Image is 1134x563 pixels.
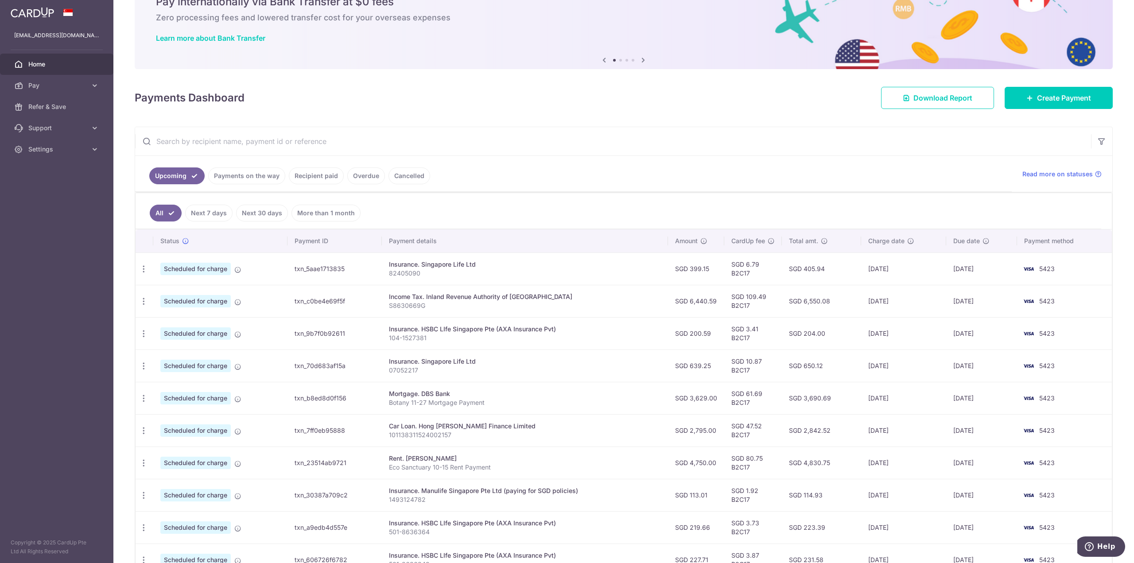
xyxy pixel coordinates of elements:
a: Overdue [347,167,385,184]
td: [DATE] [946,414,1017,447]
td: [DATE] [946,252,1017,285]
span: Scheduled for charge [160,360,231,372]
div: Insurance. HSBC LIfe Singapore Pte (AXA Insurance Pvt) [389,551,661,560]
p: 501-8636364 [389,528,661,536]
td: [DATE] [946,479,1017,511]
a: Cancelled [388,167,430,184]
span: Support [28,124,87,132]
span: Pay [28,81,87,90]
p: 104-1527381 [389,334,661,342]
span: Scheduled for charge [160,295,231,307]
span: Due date [953,237,980,245]
img: Bank Card [1020,328,1037,339]
img: Bank Card [1020,296,1037,307]
td: SGD 2,795.00 [668,414,724,447]
div: Insurance. HSBC LIfe Singapore Pte (AXA Insurance Pvt) [389,325,661,334]
td: SGD 6.79 B2C17 [724,252,782,285]
a: Recipient paid [289,167,344,184]
td: txn_70d683af15a [287,349,382,382]
span: 5423 [1039,524,1055,531]
a: Read more on statuses [1022,170,1102,179]
td: SGD 6,550.08 [782,285,861,317]
span: Scheduled for charge [160,327,231,340]
div: Rent. [PERSON_NAME] [389,454,661,463]
td: [DATE] [946,285,1017,317]
td: SGD 61.69 B2C17 [724,382,782,414]
td: SGD 405.94 [782,252,861,285]
img: Bank Card [1020,458,1037,468]
span: 5423 [1039,394,1055,402]
span: 5423 [1039,297,1055,305]
td: SGD 200.59 [668,317,724,349]
td: txn_c0be4e69f5f [287,285,382,317]
td: [DATE] [861,349,946,382]
td: SGD 109.49 B2C17 [724,285,782,317]
img: Bank Card [1020,264,1037,274]
td: txn_9b7f0b92611 [287,317,382,349]
p: [EMAIL_ADDRESS][DOMAIN_NAME] [14,31,99,40]
a: Next 7 days [185,205,233,221]
td: [DATE] [861,317,946,349]
td: SGD 639.25 [668,349,724,382]
span: 5423 [1039,362,1055,369]
input: Search by recipient name, payment id or reference [135,127,1091,155]
img: Bank Card [1020,393,1037,404]
a: Download Report [881,87,994,109]
a: Learn more about Bank Transfer [156,34,265,43]
td: [DATE] [861,511,946,544]
span: CardUp fee [731,237,765,245]
th: Payment details [382,229,668,252]
td: SGD 3.73 B2C17 [724,511,782,544]
td: SGD 80.75 B2C17 [724,447,782,479]
p: Botany 11-27 Mortgage Payment [389,398,661,407]
td: [DATE] [861,252,946,285]
td: SGD 3,690.69 [782,382,861,414]
td: SGD 47.52 B2C17 [724,414,782,447]
p: 1493124782 [389,495,661,504]
span: Total amt. [789,237,818,245]
td: txn_7ff0eb95888 [287,414,382,447]
div: Income Tax. Inland Revenue Authority of [GEOGRAPHIC_DATA] [389,292,661,301]
td: [DATE] [861,479,946,511]
div: Insurance. Singapore Life Ltd [389,260,661,269]
th: Payment ID [287,229,382,252]
a: All [150,205,182,221]
span: Create Payment [1037,93,1091,103]
td: SGD 3.41 B2C17 [724,317,782,349]
td: txn_5aae1713835 [287,252,382,285]
a: Next 30 days [236,205,288,221]
td: [DATE] [861,414,946,447]
p: S8630669G [389,301,661,310]
td: txn_b8ed8d0f156 [287,382,382,414]
div: Insurance. Manulife Singapore Pte Ltd (paying for SGD policies) [389,486,661,495]
p: 82405090 [389,269,661,278]
td: txn_30387a709c2 [287,479,382,511]
p: 101138311524002157 [389,431,661,439]
span: 5423 [1039,491,1055,499]
div: Insurance. Singapore Life Ltd [389,357,661,366]
span: Scheduled for charge [160,392,231,404]
td: [DATE] [946,447,1017,479]
span: Amount [675,237,698,245]
iframe: Opens a widget where you can find more information [1077,536,1125,559]
span: Charge date [868,237,905,245]
td: txn_23514ab9721 [287,447,382,479]
img: CardUp [11,7,54,18]
td: SGD 4,750.00 [668,447,724,479]
p: 07052217 [389,366,661,375]
p: Eco Sanctuary 10-15 Rent Payment [389,463,661,472]
td: SGD 650.12 [782,349,861,382]
h6: Zero processing fees and lowered transfer cost for your overseas expenses [156,12,1091,23]
td: [DATE] [946,511,1017,544]
span: Read more on statuses [1022,170,1093,179]
span: Download Report [913,93,972,103]
td: [DATE] [946,349,1017,382]
a: Payments on the way [208,167,285,184]
a: Create Payment [1005,87,1113,109]
td: SGD 114.93 [782,479,861,511]
td: SGD 4,830.75 [782,447,861,479]
span: Settings [28,145,87,154]
img: Bank Card [1020,425,1037,436]
div: Mortgage. DBS Bank [389,389,661,398]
